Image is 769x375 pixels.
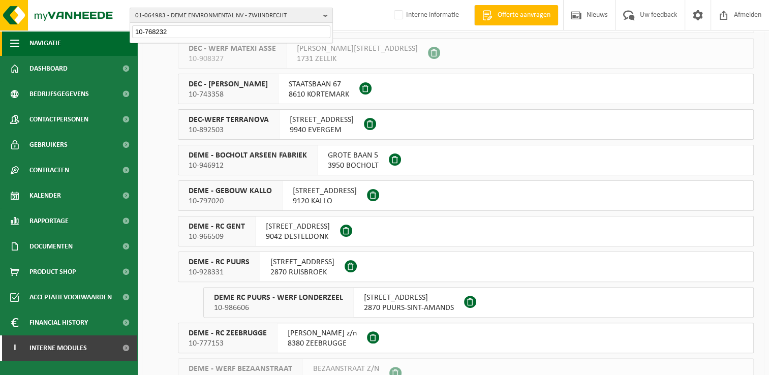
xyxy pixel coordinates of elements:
span: [STREET_ADDRESS] [290,115,354,125]
span: Interne modules [29,335,87,361]
span: 9120 KALLO [293,196,357,206]
span: I [10,335,19,361]
button: DEME - BOCHOLT ARSEEN FABRIEK 10-946912 GROTE BAAN 53950 BOCHOLT [178,145,754,175]
span: DEME - RC ZEEBRUGGE [189,328,267,338]
span: 10-908327 [189,54,276,64]
span: 01-064983 - DEME ENVIRONMENTAL NV - ZWIJNDRECHT [135,8,319,23]
span: 1731 ZELLIK [297,54,418,64]
span: DEC-WERF TERRANOVA [189,115,269,125]
span: 8380 ZEEBRUGGE [288,338,357,349]
span: 10-892503 [189,125,269,135]
span: Navigatie [29,30,61,56]
input: Zoeken naar gekoppelde vestigingen [132,25,330,38]
span: 10-743358 [189,89,268,100]
span: Gebruikers [29,132,68,158]
button: DEME - RC ZEEBRUGGE 10-777153 [PERSON_NAME] z/n8380 ZEEBRUGGE [178,323,754,353]
a: Offerte aanvragen [474,5,558,25]
span: Financial History [29,310,88,335]
span: DEC - WERF MATEXI ASSE [189,44,276,54]
span: 10-986606 [214,303,343,313]
span: [STREET_ADDRESS] [293,186,357,196]
span: 10-928331 [189,267,250,277]
span: DEME - RC GENT [189,222,245,232]
span: 2870 PUURS-SINT-AMANDS [364,303,454,313]
button: DEME - RC PUURS 10-928331 [STREET_ADDRESS]2870 RUISBROEK [178,252,754,282]
span: 10-777153 [189,338,267,349]
span: Bedrijfsgegevens [29,81,89,107]
span: 3950 BOCHOLT [328,161,379,171]
button: DEME - RC GENT 10-966509 [STREET_ADDRESS]9042 DESTELDONK [178,216,754,246]
span: DEME RC PUURS - WERF LONDERZEEL [214,293,343,303]
span: 2870 RUISBROEK [270,267,334,277]
span: STAATSBAAN 67 [289,79,349,89]
span: DEC - [PERSON_NAME] [189,79,268,89]
span: DEME - RC PUURS [189,257,250,267]
span: Offerte aanvragen [495,10,553,20]
span: [STREET_ADDRESS] [364,293,454,303]
span: Documenten [29,234,73,259]
span: [PERSON_NAME][STREET_ADDRESS] [297,44,418,54]
button: DEME - GEBOUW KALLO 10-797020 [STREET_ADDRESS]9120 KALLO [178,180,754,211]
span: BEZAANSTRAAT Z/N [313,364,379,374]
span: 10-797020 [189,196,272,206]
span: 10-966509 [189,232,245,242]
span: DEME - WERF BEZAANSTRAAT [189,364,292,374]
span: DEME - BOCHOLT ARSEEN FABRIEK [189,150,307,161]
span: [PERSON_NAME] z/n [288,328,357,338]
span: 9940 EVERGEM [290,125,354,135]
span: 8610 KORTEMARK [289,89,349,100]
span: Contactpersonen [29,107,88,132]
span: Kalender [29,183,61,208]
span: Acceptatievoorwaarden [29,285,112,310]
label: Interne informatie [392,8,459,23]
span: [STREET_ADDRESS] [266,222,330,232]
button: DEC - [PERSON_NAME] 10-743358 STAATSBAAN 678610 KORTEMARK [178,74,754,104]
button: DEME RC PUURS - WERF LONDERZEEL 10-986606 [STREET_ADDRESS]2870 PUURS-SINT-AMANDS [203,287,754,318]
span: Contracten [29,158,69,183]
span: Dashboard [29,56,68,81]
button: 01-064983 - DEME ENVIRONMENTAL NV - ZWIJNDRECHT [130,8,333,23]
span: 9042 DESTELDONK [266,232,330,242]
span: [STREET_ADDRESS] [270,257,334,267]
button: DEC-WERF TERRANOVA 10-892503 [STREET_ADDRESS]9940 EVERGEM [178,109,754,140]
span: Product Shop [29,259,76,285]
span: GROTE BAAN 5 [328,150,379,161]
span: Rapportage [29,208,69,234]
span: DEME - GEBOUW KALLO [189,186,272,196]
span: 10-946912 [189,161,307,171]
